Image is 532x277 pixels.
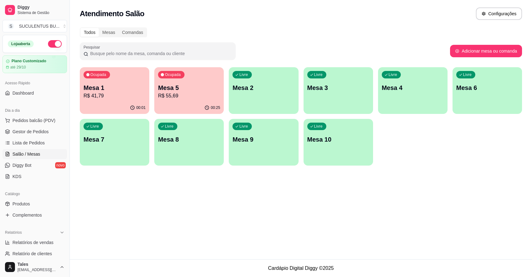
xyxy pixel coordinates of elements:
p: 00:25 [211,105,220,110]
a: Diggy Botnovo [2,160,67,170]
a: Produtos [2,199,67,209]
span: Relatórios [5,230,22,235]
button: Tales[EMAIL_ADDRESS][DOMAIN_NAME] [2,260,67,275]
span: [EMAIL_ADDRESS][DOMAIN_NAME] [17,267,57,272]
button: Select a team [2,20,67,32]
p: Livre [314,72,323,77]
div: Catálogo [2,189,67,199]
span: S [8,23,14,29]
p: R$ 41,79 [84,92,146,100]
button: OcupadaMesa 1R$ 41,7900:01 [80,67,149,114]
span: Complementos [12,212,42,218]
span: Salão / Mesas [12,151,40,157]
div: Loja aberta [8,40,34,47]
p: Livre [165,124,174,129]
article: até 29/10 [10,65,26,70]
div: Comandas [119,28,147,37]
p: Livre [239,72,248,77]
span: Lista de Pedidos [12,140,45,146]
input: Pesquisar [88,50,232,57]
p: Mesa 2 [232,83,295,92]
a: Plano Customizadoaté 29/10 [2,55,67,73]
div: Acesso Rápido [2,78,67,88]
button: LivreMesa 7 [80,119,149,166]
span: Produtos [12,201,30,207]
div: SUCULENTUS BU ... [19,23,60,29]
span: Diggy [17,5,65,10]
button: LivreMesa 3 [304,67,373,114]
a: Relatórios de vendas [2,237,67,247]
a: Salão / Mesas [2,149,67,159]
button: Configurações [476,7,522,20]
span: Relatório de clientes [12,251,52,257]
button: OcupadaMesa 5R$ 55,6900:25 [154,67,224,114]
p: Livre [90,124,99,129]
button: LivreMesa 6 [453,67,522,114]
p: Mesa 6 [456,83,518,92]
span: Dashboard [12,90,34,96]
p: R$ 55,69 [158,92,220,100]
p: Livre [314,124,323,129]
p: Mesa 8 [158,135,220,144]
span: Gestor de Pedidos [12,129,49,135]
label: Pesquisar [84,45,102,50]
button: Pedidos balcão (PDV) [2,115,67,125]
button: Alterar Status [48,40,62,48]
a: KDS [2,171,67,181]
div: Todos [80,28,99,37]
p: Ocupada [90,72,106,77]
h2: Atendimento Salão [80,9,144,19]
p: Mesa 5 [158,83,220,92]
div: Mesas [99,28,118,37]
p: Livre [389,72,397,77]
span: Pedidos balcão (PDV) [12,117,55,124]
footer: Cardápio Digital Diggy © 2025 [70,259,532,277]
p: Ocupada [165,72,181,77]
p: Mesa 9 [232,135,295,144]
a: Dashboard [2,88,67,98]
article: Plano Customizado [12,59,46,63]
a: Gestor de Pedidos [2,127,67,137]
p: Mesa 10 [307,135,369,144]
p: Livre [239,124,248,129]
span: Diggy Bot [12,162,31,168]
button: LivreMesa 8 [154,119,224,166]
button: LivreMesa 2 [229,67,298,114]
button: LivreMesa 4 [378,67,448,114]
a: DiggySistema de Gestão [2,2,67,17]
div: Dia a dia [2,106,67,115]
p: Mesa 3 [307,83,369,92]
a: Lista de Pedidos [2,138,67,148]
span: Relatórios de vendas [12,239,54,246]
p: Livre [463,72,472,77]
a: Relatório de clientes [2,249,67,259]
span: KDS [12,173,22,180]
span: Tales [17,262,57,267]
p: Mesa 4 [382,83,444,92]
button: LivreMesa 10 [304,119,373,166]
p: 00:01 [136,105,146,110]
button: LivreMesa 9 [229,119,298,166]
span: Sistema de Gestão [17,10,65,15]
a: Complementos [2,210,67,220]
p: Mesa 1 [84,83,146,92]
p: Mesa 7 [84,135,146,144]
button: Adicionar mesa ou comanda [450,45,522,57]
